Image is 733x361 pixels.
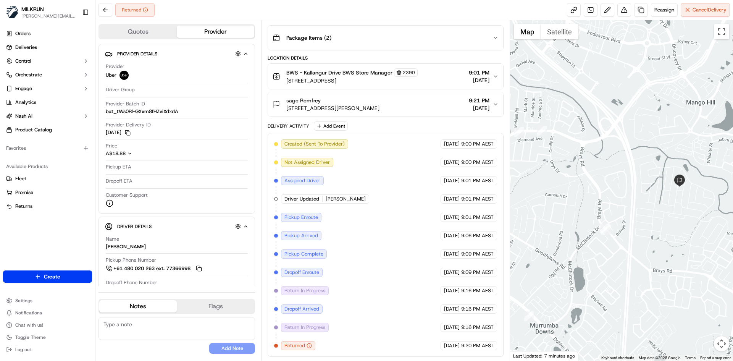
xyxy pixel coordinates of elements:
span: 9:21 PM [469,97,489,104]
button: Engage [3,83,92,95]
button: Keyboard shortcuts [601,355,634,361]
span: [STREET_ADDRESS][PERSON_NAME] [286,104,379,112]
button: Reassign [651,3,678,17]
span: 9:01 PM AEST [461,177,494,184]
span: Provider Details [117,51,157,57]
button: Provider [177,26,254,38]
span: Map data ©2025 Google [639,356,680,360]
span: [DATE] [469,76,489,84]
span: Dropoff ETA [106,178,132,185]
button: Show street map [514,24,541,39]
span: [DATE] [444,269,460,276]
button: Returned [115,3,155,17]
span: Provider Delivery ID [106,121,151,128]
span: 9:16 PM AEST [461,324,494,331]
span: 9:16 PM AEST [461,306,494,312]
span: Toggle Theme [15,334,46,340]
button: sage Remfrey[STREET_ADDRESS][PERSON_NAME]9:21 PM[DATE] [268,92,503,117]
a: +61 480 020 263 ext. 77366998 [106,264,203,273]
a: Product Catalog [3,124,92,136]
span: Notifications [15,310,42,316]
span: Returned [284,342,305,349]
button: Add Event [314,121,348,131]
span: 9:01 PM AEST [461,214,494,221]
span: Control [15,58,31,65]
img: Google [512,351,537,361]
button: Show satellite imagery [541,24,578,39]
span: [DATE] [444,177,460,184]
span: Return In Progress [284,324,325,331]
span: 9:06 PM AEST [461,232,494,239]
button: Fleet [3,173,92,185]
div: Available Products [3,160,92,173]
span: 9:16 PM AEST [461,287,494,294]
button: Quotes [99,26,177,38]
div: Location Details [268,55,503,61]
span: [PERSON_NAME] [326,196,366,202]
span: Price [106,142,117,149]
span: [DATE] [469,104,489,112]
button: Notes [99,300,177,312]
span: 9:09 PM AEST [461,269,494,276]
div: 9 [600,223,610,233]
span: Provider [106,63,124,70]
span: Analytics [15,99,36,106]
button: Toggle fullscreen view [714,24,729,39]
span: Assigned Driver [284,177,320,184]
span: Dropoff Enroute [284,269,319,276]
button: BWS - Kallangur Drive BWS Store Manager2390[STREET_ADDRESS]9:01 PM[DATE] [268,64,503,89]
span: Provider Batch ID [106,100,145,107]
span: [PERSON_NAME][EMAIL_ADDRESS][DOMAIN_NAME] [21,13,76,19]
button: Settings [3,295,92,306]
span: Orchestrate [15,71,42,78]
span: Created (Sent To Provider) [284,141,345,147]
a: Orders [3,28,92,40]
span: Engage [15,85,32,92]
div: 7 [537,126,547,136]
button: A$18.88 [106,150,173,157]
span: sage Remfrey [286,97,321,104]
span: Chat with us! [15,322,43,328]
span: Package Items ( 2 ) [286,34,331,42]
span: Settings [15,298,32,304]
span: Dropoff Arrived [284,306,319,312]
span: Promise [15,189,33,196]
span: [DATE] [444,196,460,202]
span: Uber [106,72,116,79]
button: Flags [177,300,254,312]
span: MILKRUN [21,5,44,13]
span: Customer Support [106,192,148,199]
span: [DATE] [444,287,460,294]
span: Driver Details [117,223,152,230]
span: Pickup Phone Number [106,257,156,264]
span: Dropoff Phone Number [106,279,157,286]
div: Favorites [3,142,92,154]
button: Log out [3,344,92,355]
button: Returns [3,200,92,212]
span: 9:09 PM AEST [461,251,494,257]
button: Map camera controls [714,336,729,351]
span: Driver Updated [284,196,319,202]
span: Fleet [15,175,26,182]
span: +61 480 020 263 ext. 77366998 [113,265,191,272]
a: Report a map error [700,356,731,360]
div: 8 [601,225,611,235]
a: Promise [6,189,89,196]
div: [PERSON_NAME] [106,243,146,250]
span: Name [106,236,119,243]
img: MILKRUN [6,6,18,18]
a: Returns [6,203,89,210]
button: MILKRUNMILKRUN[PERSON_NAME][EMAIL_ADDRESS][DOMAIN_NAME] [3,3,79,21]
a: Fleet [6,175,89,182]
span: Pickup Enroute [284,214,318,221]
button: Promise [3,186,92,199]
button: Orchestrate [3,69,92,81]
div: 10 [514,127,524,137]
span: Product Catalog [15,126,52,133]
button: Create [3,270,92,283]
span: A$18.88 [106,150,126,157]
button: Notifications [3,308,92,318]
span: [DATE] [444,342,460,349]
span: Driver Group [106,86,135,93]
